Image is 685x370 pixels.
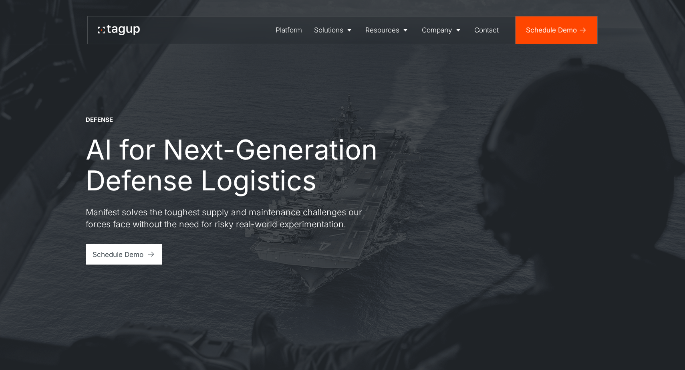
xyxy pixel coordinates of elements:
div: Contact [474,25,499,35]
div: Resources [365,25,399,35]
h1: AI for Next-Generation Defense Logistics [86,134,422,196]
div: Solutions [314,25,343,35]
div: DEFENSE [86,116,113,124]
div: Schedule Demo [526,25,577,35]
a: Resources [359,16,416,44]
a: Platform [270,16,308,44]
p: Manifest solves the toughest supply and maintenance challenges our forces face without the need f... [86,206,374,230]
div: Schedule Demo [93,249,143,260]
div: Company [422,25,452,35]
a: Company [416,16,469,44]
a: Contact [469,16,505,44]
div: Platform [276,25,302,35]
a: Schedule Demo [86,244,162,265]
a: Schedule Demo [516,16,597,44]
a: Solutions [308,16,360,44]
